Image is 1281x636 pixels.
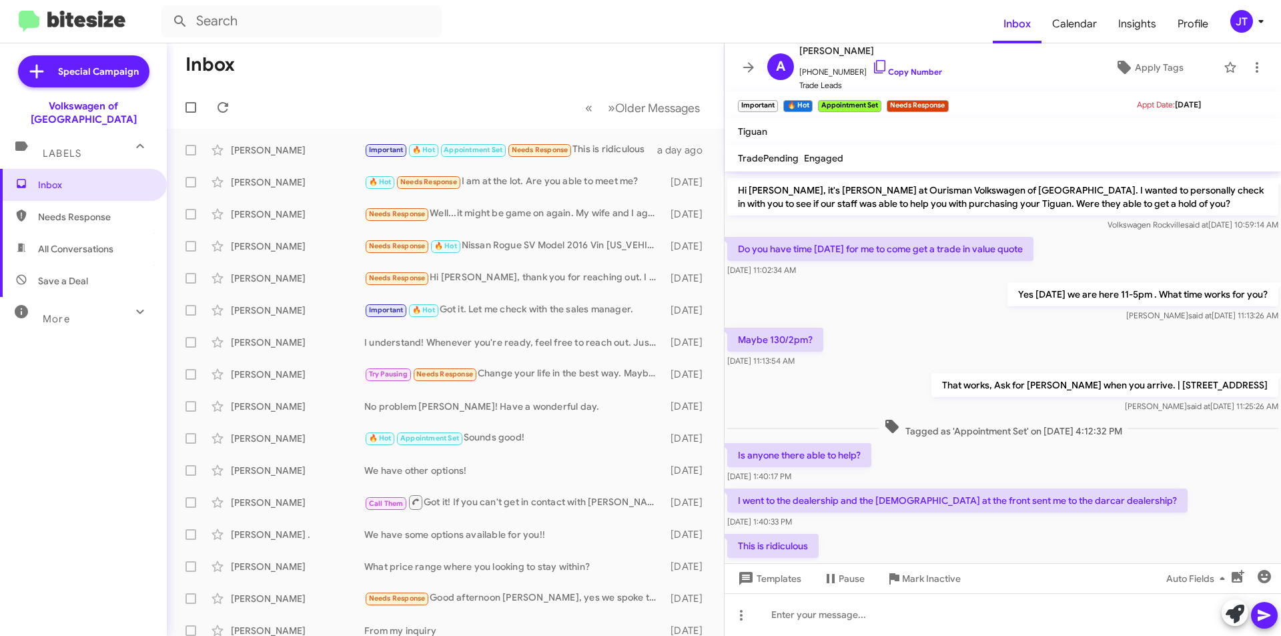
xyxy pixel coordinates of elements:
div: What price range where you looking to stay within? [364,560,664,573]
span: [PERSON_NAME] [DATE] 11:13:26 AM [1126,310,1278,320]
span: » [608,99,615,116]
span: Save a Deal [38,274,88,288]
span: Mark Inactive [902,567,961,591]
span: Apply Tags [1135,55,1184,79]
div: [PERSON_NAME] [231,143,364,157]
span: Profile [1167,5,1219,43]
div: [DATE] [664,176,713,189]
span: Needs Response [512,145,568,154]
div: [PERSON_NAME] [231,176,364,189]
span: « [585,99,592,116]
small: Needs Response [887,100,948,112]
div: [PERSON_NAME] [231,400,364,413]
div: [DATE] [664,272,713,285]
div: [PERSON_NAME] [231,560,364,573]
div: I understand! Whenever you're ready, feel free to reach out. Just let me know! [364,336,664,349]
button: Auto Fields [1156,567,1241,591]
div: a day ago [657,143,713,157]
div: [PERSON_NAME] [231,240,364,253]
small: 🔥 Hot [783,100,812,112]
p: That works, Ask for [PERSON_NAME] when you arrive. | [STREET_ADDRESS] [931,373,1278,397]
button: JT [1219,10,1266,33]
div: Sounds good! [364,430,664,446]
button: Apply Tags [1080,55,1217,79]
span: More [43,313,70,325]
div: [PERSON_NAME] [231,432,364,445]
div: [DATE] [664,496,713,509]
a: Insights [1108,5,1167,43]
div: Change your life in the best way. Maybe next week [364,366,664,382]
span: 🔥 Hot [412,145,435,154]
p: Maybe 130/2pm? [727,328,823,352]
div: [DATE] [664,240,713,253]
div: [DATE] [664,304,713,317]
div: Hi [PERSON_NAME], thank you for reaching out. I was able to find a better deal for the car, and d... [364,270,664,286]
span: Volkswagen Rockville [DATE] 10:59:14 AM [1108,220,1278,230]
div: [DATE] [664,432,713,445]
span: Tagged as 'Appointment Set' on [DATE] 4:12:32 PM [879,418,1128,438]
div: Nissan Rogue SV Model 2016 Vin [US_VEHICLE_IDENTIFICATION_NUMBER] [364,238,664,254]
small: Important [738,100,778,112]
span: TradePending [738,152,799,164]
div: JT [1230,10,1253,33]
span: Pause [839,567,865,591]
span: Try Pausing [369,370,408,378]
span: 🔥 Hot [369,178,392,186]
div: Good afternoon [PERSON_NAME], yes we spoke the other day and I was actually at your dealership [D... [364,591,664,606]
span: Call Them [369,499,404,508]
div: This is ridiculous [364,142,657,157]
div: [PERSON_NAME] [231,368,364,381]
span: 🔥 Hot [369,434,392,442]
a: Copy Number [872,67,942,77]
span: [DATE] 11:13:54 AM [727,356,795,366]
span: [PERSON_NAME] [DATE] 11:25:26 AM [1125,401,1278,411]
div: [PERSON_NAME] [231,496,364,509]
span: Trade Leads [799,79,942,92]
span: said at [1188,310,1212,320]
span: Important [369,145,404,154]
a: Special Campaign [18,55,149,87]
span: said at [1187,401,1210,411]
span: Labels [43,147,81,160]
div: [PERSON_NAME] [231,464,364,477]
div: [DATE] [664,208,713,221]
span: [DATE] 1:40:33 PM [727,517,792,527]
span: Needs Response [369,274,426,282]
div: Got it! If you can't get in contact with [PERSON_NAME], feel free to reach out to me. [364,494,664,511]
div: [DATE] [664,336,713,349]
span: Appointment Set [444,145,502,154]
p: Hi [PERSON_NAME], it's [PERSON_NAME] at Ourisman Volkswagen of [GEOGRAPHIC_DATA]. I wanted to per... [727,178,1278,216]
button: Next [600,94,708,121]
div: [DATE] [664,464,713,477]
div: [PERSON_NAME] [231,208,364,221]
div: No problem [PERSON_NAME]! Have a wonderful day. [364,400,664,413]
input: Search [161,5,442,37]
p: This is ridiculous [727,534,819,558]
div: [DATE] [664,592,713,605]
div: We have some options available for you!! [364,528,664,541]
span: Inbox [38,178,151,192]
button: Pause [812,567,875,591]
span: Needs Response [369,242,426,250]
span: [PERSON_NAME] [799,43,942,59]
span: All Conversations [38,242,113,256]
span: Auto Fields [1166,567,1230,591]
span: Important [369,306,404,314]
button: Templates [725,567,812,591]
p: Yes [DATE] we are here 11-5pm . What time works for you? [1007,282,1278,306]
div: [PERSON_NAME] [231,592,364,605]
div: [PERSON_NAME] [231,336,364,349]
span: Engaged [804,152,843,164]
div: Well...it might be game on again. My wife and I agreed for me to take her gas car on weekends for... [364,206,664,222]
a: Calendar [1041,5,1108,43]
span: said at [1185,220,1208,230]
span: 🔥 Hot [412,306,435,314]
button: Mark Inactive [875,567,971,591]
div: [DATE] [664,560,713,573]
span: 🔥 Hot [434,242,457,250]
small: Appointment Set [818,100,881,112]
span: Tiguan [738,125,767,137]
div: We have other options! [364,464,664,477]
